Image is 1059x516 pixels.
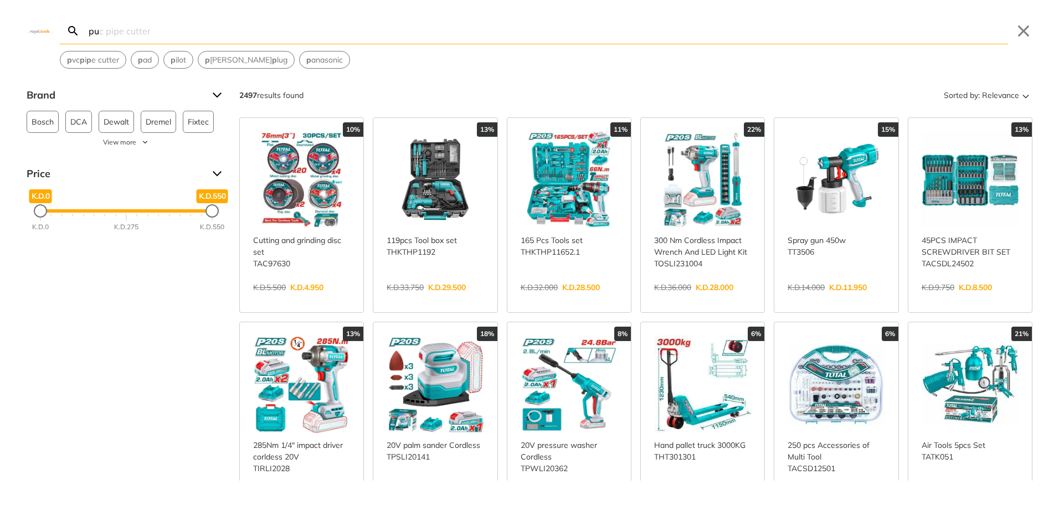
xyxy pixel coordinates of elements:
[171,54,186,66] span: ilot
[299,51,350,69] div: Suggestion: panasonic
[27,137,226,147] button: View more
[614,327,631,341] div: 8%
[306,54,343,66] span: anasonic
[239,90,257,100] strong: 2497
[27,86,204,104] span: Brand
[1011,122,1032,137] div: 13%
[27,111,59,133] button: Bosch
[131,51,158,68] button: Select suggestion: pad
[86,55,91,65] strong: p
[205,54,287,66] span: [PERSON_NAME] lug
[164,51,193,68] button: Select suggestion: pilot
[1019,89,1032,102] svg: Sort
[60,51,126,68] button: Select suggestion: pvc pipe cutter
[86,18,1008,44] input: Search…
[60,51,126,69] div: Suggestion: pvc pipe cutter
[183,111,214,133] button: Fixtec
[610,122,631,137] div: 11%
[188,111,209,132] span: Fixtec
[200,222,224,232] div: K.D.550
[34,204,47,218] div: Minimum Price
[882,327,898,341] div: 6%
[138,54,152,66] span: ad
[141,111,176,133] button: Dremel
[878,122,898,137] div: 15%
[343,327,363,341] div: 13%
[300,51,349,68] button: Select suggestion: panasonic
[477,122,497,137] div: 13%
[65,111,92,133] button: DCA
[146,111,171,132] span: Dremel
[171,55,176,65] strong: p
[942,86,1032,104] button: Sorted by:Relevance Sort
[67,54,119,66] span: vc i e cutter
[32,111,54,132] span: Bosch
[306,55,311,65] strong: p
[67,55,72,65] strong: p
[163,51,193,69] div: Suggestion: pilot
[239,86,304,104] div: results found
[198,51,295,69] div: Suggestion: permaplug
[477,327,497,341] div: 18%
[27,28,53,33] img: Close
[99,111,134,133] button: Dewalt
[272,55,277,65] strong: p
[205,204,219,218] div: Maximum Price
[32,222,49,232] div: K.D.0
[27,165,204,183] span: Price
[982,86,1019,104] span: Relevance
[80,55,85,65] strong: p
[138,55,143,65] strong: p
[66,24,80,38] svg: Search
[205,55,210,65] strong: p
[748,327,764,341] div: 6%
[114,222,138,232] div: K.D.275
[70,111,87,132] span: DCA
[1011,327,1032,341] div: 21%
[343,122,363,137] div: 10%
[1015,22,1032,40] button: Close
[131,51,159,69] div: Suggestion: pad
[198,51,294,68] button: Select suggestion: permaplug
[104,111,129,132] span: Dewalt
[744,122,764,137] div: 22%
[103,137,136,147] span: View more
